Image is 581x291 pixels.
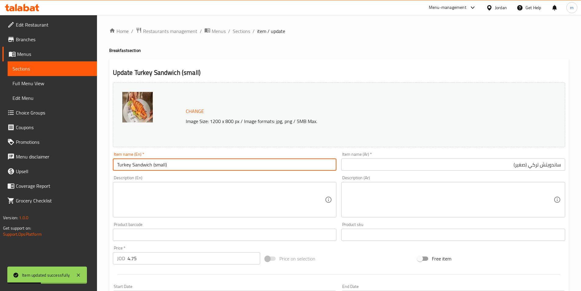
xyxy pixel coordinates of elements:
span: m [570,4,574,11]
span: Menus [17,50,92,58]
span: 1.0.0 [19,214,28,222]
a: Menus [204,27,226,35]
p: JOD [117,255,125,262]
a: Edit Restaurant [2,17,97,32]
a: Full Menu View [8,76,97,91]
span: Edit Restaurant [16,21,92,28]
a: Sections [233,27,250,35]
span: Grocery Checklist [16,197,92,204]
span: Coupons [16,124,92,131]
span: Restaurants management [143,27,197,35]
a: Grocery Checklist [2,193,97,208]
span: Promotions [16,138,92,146]
span: Choice Groups [16,109,92,116]
span: Menu disclaimer [16,153,92,160]
li: / [200,27,202,35]
a: Edit Menu [8,91,97,105]
input: Enter name En [113,158,337,171]
p: Image Size: 1200 x 800 px / Image formats: jpg, png / 5MB Max. [183,118,508,125]
span: item / update [257,27,285,35]
input: Enter name Ar [341,158,565,171]
span: Full Menu View [13,80,92,87]
span: Free item [432,255,451,262]
nav: breadcrumb [109,27,569,35]
a: Upsell [2,164,97,179]
span: Sections [13,65,92,72]
span: Get support on: [3,224,31,232]
input: Please enter product barcode [113,229,337,241]
span: Version: [3,214,18,222]
li: / [228,27,230,35]
a: Branches [2,32,97,47]
a: Support.OpsPlatform [3,230,42,238]
span: Upsell [16,168,92,175]
span: Edit Menu [13,94,92,102]
a: Home [109,27,129,35]
img: turkey_sandwich638956081676849758.jpg [122,92,153,122]
a: Coverage Report [2,179,97,193]
span: Menus [212,27,226,35]
a: Coupons [2,120,97,135]
button: Change [183,105,206,118]
a: Menus [2,47,97,61]
span: Branches [16,36,92,43]
input: Please enter price [127,252,260,264]
a: Sections [8,61,97,76]
span: Change [186,107,204,116]
span: Price on selection [279,255,315,262]
li: / [131,27,133,35]
div: Menu-management [429,4,466,11]
div: Item updated successfully [22,272,70,278]
a: Choice Groups [2,105,97,120]
a: Restaurants management [136,27,197,35]
input: Please enter product sku [341,229,565,241]
a: Menu disclaimer [2,149,97,164]
a: Promotions [2,135,97,149]
h4: Breakfast section [109,47,569,53]
div: Jordan [495,4,507,11]
li: / [253,27,255,35]
h2: Update Turkey Sandwich (small) [113,68,565,77]
span: Coverage Report [16,182,92,190]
